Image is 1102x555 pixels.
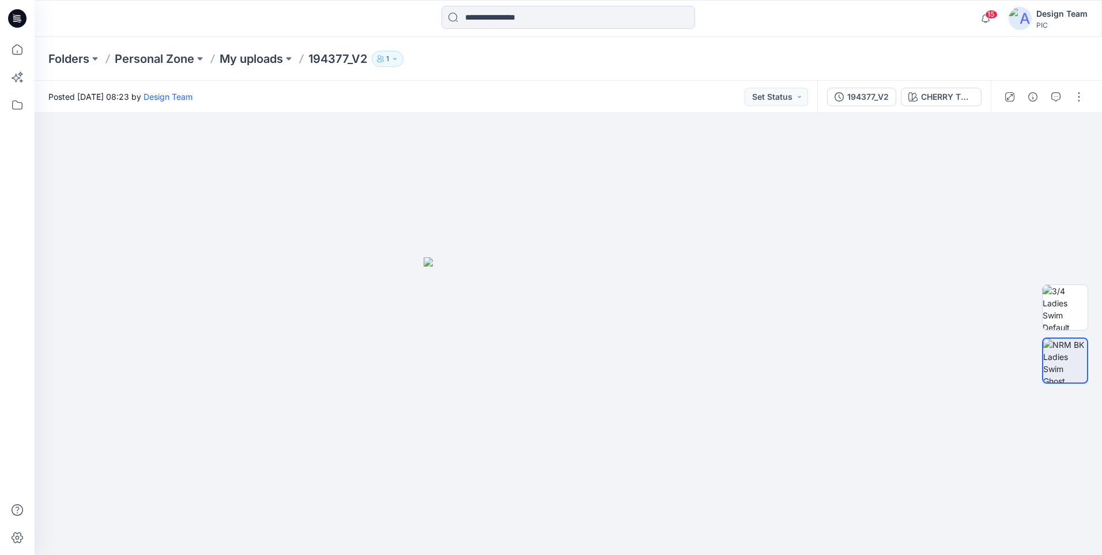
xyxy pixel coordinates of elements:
a: Design Team [144,92,193,102]
button: CHERRY TOMATO [901,88,982,106]
span: Posted [DATE] 08:23 by [48,91,193,103]
img: eyJhbGciOiJIUzI1NiIsImtpZCI6IjAiLCJzbHQiOiJzZXMiLCJ0eXAiOiJKV1QifQ.eyJkYXRhIjp7InR5cGUiOiJzdG9yYW... [424,257,713,555]
button: 194377_V2 [827,88,896,106]
button: 1 [372,51,403,67]
img: avatar [1009,7,1032,30]
span: 15 [985,10,998,19]
div: PIC [1036,21,1088,29]
div: 194377_V2 [847,91,889,103]
p: 1 [386,52,389,65]
button: Details [1024,88,1042,106]
div: CHERRY TOMATO [921,91,974,103]
a: My uploads [220,51,283,67]
img: 3/4 Ladies Swim Default [1043,285,1088,330]
a: Personal Zone [115,51,194,67]
p: 194377_V2 [308,51,367,67]
a: Folders [48,51,89,67]
div: Design Team [1036,7,1088,21]
img: NRM BK Ladies Swim Ghost Render [1043,339,1087,382]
